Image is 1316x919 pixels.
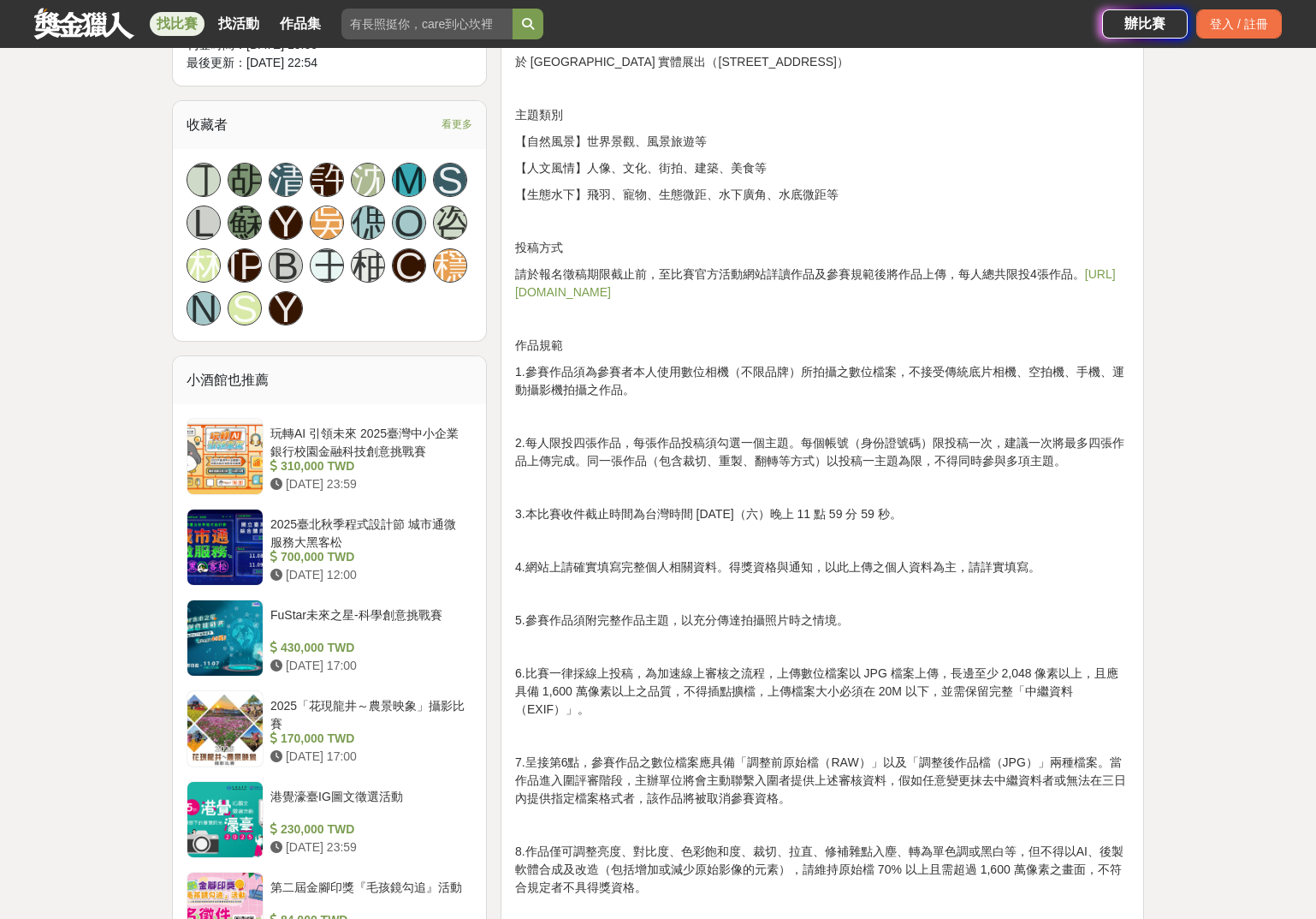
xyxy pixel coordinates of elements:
a: 林 [187,248,221,283]
a: 找活動 [211,12,266,36]
p: 2.每人限投四張作品，每張作品投稿須勾選一個主題。每個帳號（身份證號碼）限投稿一次，建議一次將最多四張作品上傳完成。同一張作品（包含裁切、重製、翻轉等方式）以投稿一主題為限，不得同時參與多項主題。 [515,434,1129,470]
div: 2025「花現龍井～農景映象」攝影比賽 [270,697,465,730]
a: 丁 [187,163,221,197]
a: 咨 [433,206,467,240]
a: 2025「花現龍井～農景映象」攝影比賽 170,000 TWD [DATE] 17:00 [187,690,472,767]
div: [DATE] 23:59 [270,838,465,856]
input: 有長照挺你，care到心坎裡！青春出手，拍出照顧 影音徵件活動 [341,9,513,39]
div: [DATE] 17:00 [270,657,465,675]
div: 港覺濠臺IG圖文徵選活動 [270,788,465,821]
p: 4.網站上請確實填寫完整個人相關資料。得獎資格與通知，以此上傳之個人資料為主，請詳實填寫。 [515,558,1129,576]
a: 沈 [351,163,385,197]
p: 1.參賽作品須為參賽者本人使用數位相機（不限品牌）所拍攝之數位檔案，不接受傳統底片相機、空拍機、手機、運動攝影機拍攝之作品。 [515,363,1129,399]
div: 230,000 TWD [270,821,465,838]
p: 投稿方式 [515,239,1129,257]
p: 5.參賽作品須附完整作品主題，以充分傳達拍攝照片時之情境。 [515,612,1129,630]
a: 港覺濠臺IG圖文徵選活動 230,000 TWD [DATE] 23:59 [187,781,472,858]
a: 辦比賽 [1102,9,1188,39]
a: 作品集 [273,12,328,36]
div: FuStar未來之星-科學創意挑戰賽 [270,606,465,639]
a: 柚 [351,248,385,283]
p: 【人文風情】人像、文化、街拍、建築、美食等 [515,159,1129,177]
a: M [392,163,426,197]
a: 胡 [228,163,262,197]
a: Y [269,206,303,240]
div: 玩轉AI 引領未來 2025臺灣中小企業銀行校園金融科技創意挑戰賽 [270,425,465,457]
a: 許 [310,163,344,197]
a: S [228,291,262,325]
a: O [392,206,426,240]
a: N [187,291,221,325]
p: 於 [GEOGRAPHIC_DATA] 實體展出（[STREET_ADDRESS]） [515,53,1129,71]
a: L [187,206,221,240]
div: 700,000 TWD [270,548,465,566]
p: 7.呈接第6點，參賽作品之數位檔案應具備「調整前原始檔（RAW）」以及「調整後作品檔（JPG）」兩種檔案。當作品進入圍評審階段，主辦單位將會主動聯繫入圍者提供上述審核資料，假如任意變更抹去中繼資... [515,754,1129,808]
a: 清 [269,163,303,197]
p: 【自然風景】世界景觀、風景旅遊等 [515,133,1129,151]
a: 穩 [433,248,467,283]
div: 登入 / 註冊 [1196,9,1282,39]
span: 收藏者 [187,117,228,132]
div: 2025臺北秋季程式設計節 城市通微服務大黑客松 [270,516,465,548]
a: B [269,248,303,283]
a: [URL][DOMAIN_NAME] [515,267,1116,299]
div: 第二屆金腳印獎『毛孩鏡勾追』活動 [270,879,465,911]
div: 小酒館也推薦 [173,356,486,404]
div: 最後更新： [DATE] 22:54 [187,54,472,72]
div: 170,000 TWD [270,730,465,748]
p: 作品規範 [515,337,1129,355]
a: 王 [310,248,344,283]
a: 2025臺北秋季程式設計節 城市通微服務大黑客松 700,000 TWD [DATE] 12:00 [187,509,472,586]
p: 8.作品僅可調整亮度、對比度、色彩飽和度、裁切、拉直、修補雜點入塵、轉為單色調或黑白等，但不得以AI、後製軟體合成及改造（包括增加或減少原始影像的元素），請維持原始檔 70% 以上且需超過 1,... [515,843,1129,897]
p: 6.比賽一律採線上投稿，為加速線上審核之流程，上傳數位檔案以 JPG 檔案上傳，長邊至少 2,048 像素以上，且應具備 1,600 萬像素以上之品質，不得插點擴檔，上傳檔案大小必須在 20M ... [515,665,1129,719]
div: [DATE] 12:00 [270,566,465,584]
div: [DATE] 23:59 [270,475,465,493]
a: Y [269,291,303,325]
a: 玩轉AI 引領未來 2025臺灣中小企業銀行校園金融科技創意挑戰賽 310,000 TWD [DATE] 23:59 [187,418,472,495]
a: 蘇 [228,206,262,240]
a: 偲 [351,206,385,240]
div: 310,000 TWD [270,457,465,475]
div: 430,000 TWD [270,639,465,657]
a: 吳 [310,206,344,240]
p: 主題類別 [515,106,1129,124]
p: 3.本比賽收件截止時間為台灣時間 [DATE]（六）晚上 11 點 59 分 59 秒。 [515,505,1129,523]
a: 找比賽 [150,12,205,36]
a: FuStar未來之星-科學創意挑戰賽 430,000 TWD [DATE] 17:00 [187,600,472,677]
a: C [392,248,426,283]
a: S [433,163,467,197]
span: 看更多 [442,115,472,134]
a: [PERSON_NAME] [228,248,262,283]
p: 請於報名徵稿期限截止前，至比賽官方活動網站詳讀作品及參賽規範後將作品上傳，每人總共限投4張作品。 [515,266,1129,301]
p: 【生態水下】飛羽、寵物、生態微距、水下廣角、水底微距等 [515,186,1129,204]
div: [DATE] 17:00 [270,748,465,766]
